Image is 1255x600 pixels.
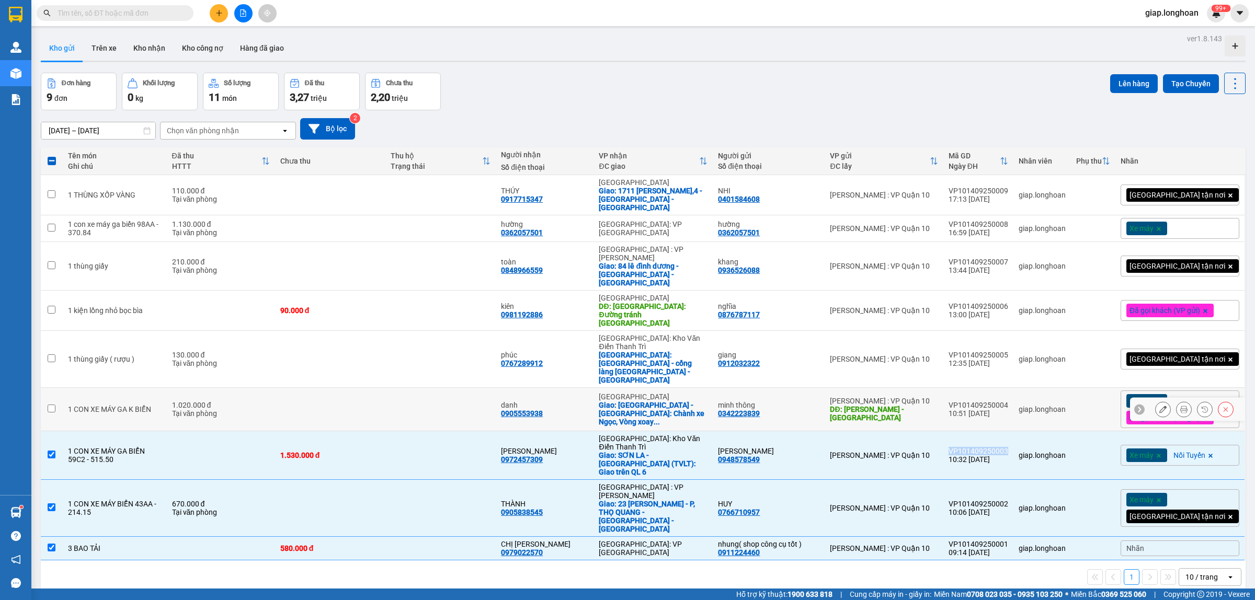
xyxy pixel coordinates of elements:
div: Đã thu [172,152,261,160]
button: file-add [234,4,253,22]
span: Hỗ trợ kỹ thuật: [736,589,832,600]
button: Khối lượng0kg [122,73,198,110]
div: HUY [718,500,819,508]
div: 13:00 [DATE] [949,310,1008,319]
div: 0848966559 [501,266,543,274]
div: [GEOGRAPHIC_DATA]: VP [GEOGRAPHIC_DATA] [599,540,708,557]
sup: 1 [20,505,23,509]
span: Nối Tuyến [1173,451,1205,460]
div: 130.000 đ [172,351,270,359]
div: giap.longhoan [1019,355,1066,363]
span: 11 [209,91,220,103]
span: Đã gọi khách (VP gửi) [1129,306,1200,315]
img: warehouse-icon [10,68,21,79]
th: Toggle SortBy [385,147,496,175]
div: CHỊ HƯƠNG [501,540,588,548]
div: 1 CON XE MÁY GA K BIỂN [68,405,162,413]
div: ĐC giao [599,162,699,170]
span: 9 [47,91,52,103]
div: Khối lượng [143,79,175,87]
span: file-add [239,9,247,17]
div: 1 CON XE MÁY GA BIỂN 59C2 - 515.50 [68,447,162,464]
div: HTTT [172,162,261,170]
div: [PERSON_NAME] : VP Quận 10 [830,191,938,199]
div: 10 / trang [1185,572,1218,582]
button: plus [210,4,228,22]
span: | [1154,589,1156,600]
div: 670.000 đ [172,500,270,508]
div: 0876787117 [718,310,760,319]
div: VP gửi [830,152,929,160]
strong: 1900 633 818 [788,590,832,598]
div: 0948578549 [718,455,760,464]
span: [GEOGRAPHIC_DATA] tận nơi [1129,190,1225,200]
div: 110.000 đ [172,187,270,195]
div: giap.longhoan [1019,544,1066,552]
button: caret-down [1230,4,1249,22]
span: ... [654,418,660,426]
button: aim [258,4,277,22]
span: plus [215,9,223,17]
span: Miền Nam [934,589,1063,600]
div: Chưa thu [280,157,380,165]
button: Bộ lọc [300,118,355,140]
div: 10:51 [DATE] [949,409,1008,418]
div: giap.longhoan [1019,262,1066,270]
span: Cung cấp máy in - giấy in: [850,589,931,600]
div: Tạo kho hàng mới [1225,36,1246,56]
img: logo-vxr [9,7,22,22]
div: Chưa thu [386,79,413,87]
div: VP nhận [599,152,699,160]
div: giap.longhoan [1019,306,1066,315]
div: [GEOGRAPHIC_DATA] [599,393,708,401]
div: Nhân viên [1019,157,1066,165]
div: 0917715347 [501,195,543,203]
span: | [840,589,842,600]
div: 1 CON XE MÁY BIỂN 43AA - 214.15 [68,500,162,516]
span: question-circle [11,531,21,541]
div: Phụ thu [1076,157,1102,165]
div: [GEOGRAPHIC_DATA] [599,294,708,302]
div: Số điện thoại [718,162,819,170]
div: Nhãn [1121,157,1239,165]
div: [PERSON_NAME] : VP Quận 10 [830,451,938,459]
div: hường [718,220,819,228]
div: giap.longhoan [1019,451,1066,459]
input: Select a date range. [41,122,155,139]
button: Số lượng11món [203,73,279,110]
div: 1.020.000 đ [172,401,270,409]
span: Xe máy [1129,451,1154,460]
span: aim [264,9,271,17]
div: 0981192886 [501,310,543,319]
div: DĐ: ngọc lan - bến tre [830,405,938,422]
div: 580.000 đ [280,544,380,552]
div: 09:14 [DATE] [949,548,1008,557]
strong: CSKH: [29,36,55,44]
div: Giao: bắc ninh - cổng làng đình cả - duệ tiên du - bắc ninh [599,351,708,384]
span: đơn [54,94,67,102]
div: 16:59 [DATE] [949,228,1008,237]
div: [PERSON_NAME] : VP Quận 10 [830,544,938,552]
span: triệu [392,94,408,102]
div: 1 thùng giấy ( rượu ) [68,355,162,363]
span: 0 [128,91,133,103]
div: 10:06 [DATE] [949,508,1008,516]
span: search [43,9,51,17]
span: 3,27 [290,91,309,103]
span: kg [135,94,143,102]
div: 0766710957 [718,508,760,516]
img: icon-new-feature [1212,8,1221,18]
div: Người nhận [501,151,588,159]
sup: 2 [350,113,360,123]
div: DĐ: TP Thanh Hóa: Đường tránh TP Thanh Hóa [599,302,708,327]
button: Tạo Chuyến [1163,74,1219,93]
div: VP101409250005 [949,351,1008,359]
div: VP101409250004 [949,401,1008,409]
div: nhung( shop công cụ tốt ) [718,540,819,548]
div: Chọn văn phòng nhận [167,125,239,136]
div: 1.530.000 đ [280,451,380,459]
div: VP101409250008 [949,220,1008,228]
div: Ngày ĐH [949,162,1000,170]
span: copyright [1197,591,1204,598]
sup: 427 [1211,5,1230,12]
